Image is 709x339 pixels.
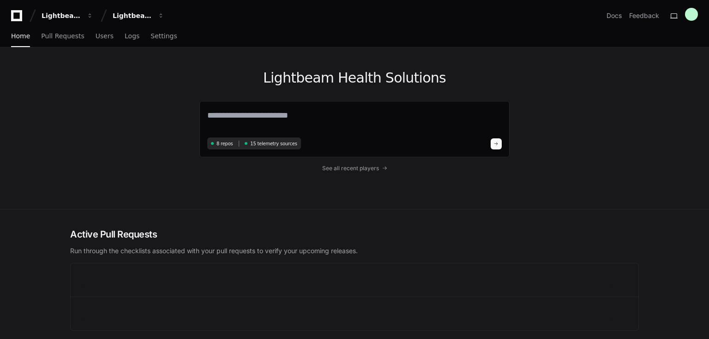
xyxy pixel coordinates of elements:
[42,11,81,20] div: Lightbeam Health
[150,33,177,39] span: Settings
[199,165,510,172] a: See all recent players
[38,7,97,24] button: Lightbeam Health
[629,11,659,20] button: Feedback
[11,26,30,47] a: Home
[70,246,639,256] p: Run through the checklists associated with your pull requests to verify your upcoming releases.
[11,33,30,39] span: Home
[150,26,177,47] a: Settings
[250,140,297,147] span: 15 telemetry sources
[96,33,114,39] span: Users
[125,26,139,47] a: Logs
[199,70,510,86] h1: Lightbeam Health Solutions
[41,26,84,47] a: Pull Requests
[125,33,139,39] span: Logs
[96,26,114,47] a: Users
[322,165,379,172] span: See all recent players
[113,11,152,20] div: Lightbeam Health Solutions
[216,140,233,147] span: 8 repos
[70,228,639,241] h2: Active Pull Requests
[109,7,168,24] button: Lightbeam Health Solutions
[41,33,84,39] span: Pull Requests
[607,11,622,20] a: Docs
